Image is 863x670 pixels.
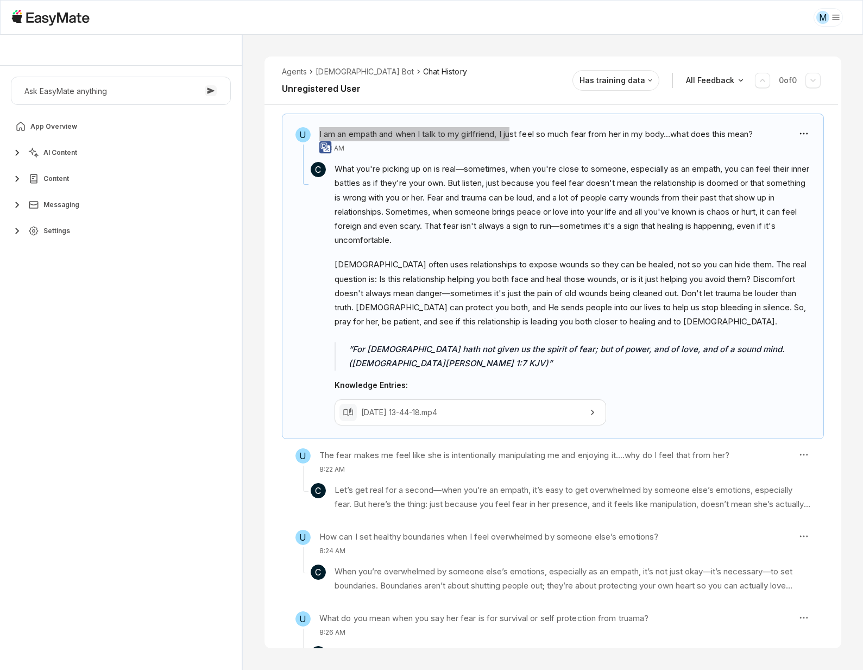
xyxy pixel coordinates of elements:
span: U [295,448,311,464]
button: Content [11,168,231,190]
p: 8:26 AM [319,628,649,637]
p: 8:18 AM [319,143,753,153]
h3: The fear makes me feel like she is intentionally manipulating me and enjoying it....why do I feel... [319,448,729,462]
p: [DEMOGRAPHIC_DATA] often uses relationships to expose wounds so they can be healed, not so you ca... [335,258,810,329]
p: Has training data [579,74,645,86]
h3: How can I set healthy boundaries when I feel overwhelmed by someone else’s emotions? [319,530,658,544]
span: C [311,646,326,661]
button: All Feedback [682,70,751,91]
a: App Overview [11,116,231,137]
span: U [295,611,311,627]
h2: Unregistered User [282,82,361,95]
span: Messaging [43,201,79,209]
p: What you're picking up on is real—sometimes, when you're close to someone, especially as an empat... [335,162,810,248]
p: Let’s get real for a second—when you’re an empath, it’s easy to get overwhelmed by someone else’s... [335,483,810,512]
span: Content [43,174,69,183]
span: AI Content [43,148,77,157]
span: C [311,483,326,498]
nav: breadcrumb [282,66,467,78]
button: AI Content [11,142,231,164]
span: C [311,162,326,177]
h3: I am an empath and when I talk to my girlfriend, I just feel so much fear from her in my body...w... [319,127,753,141]
p: All Feedback [686,74,734,86]
span: C [311,565,326,580]
p: [DATE] 13-44-18.mp4 [361,406,579,418]
span: Chat History [423,66,467,78]
span: U [295,127,311,142]
div: M [816,11,829,24]
p: When you’re overwhelmed by someone else’s emotions, especially as an empath, it’s not just okay—i... [335,565,810,593]
p: For [DEMOGRAPHIC_DATA] hath not given us the spirit of fear; but of power, and of love, and of a ... [349,342,810,371]
span: Settings [43,227,70,235]
p: 8:24 AM [319,546,658,556]
span: App Overview [30,122,77,131]
span: U [295,530,311,545]
h3: What do you mean when you say her fear is for survival or self protection from truama? [319,611,649,625]
li: Agents [282,66,307,78]
li: [DEMOGRAPHIC_DATA] Bot [316,66,414,78]
p: 8:22 AM [319,465,729,474]
button: Settings [11,220,231,242]
button: Has training data [572,70,659,91]
button: Ask EasyMate anything [11,77,231,105]
p: Knowledge Entries: [335,379,810,391]
button: Messaging [11,194,231,216]
p: 0 of 0 [779,75,797,86]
